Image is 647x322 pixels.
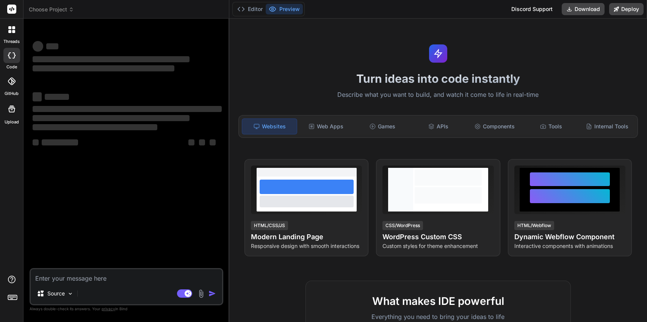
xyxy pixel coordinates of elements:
[30,305,223,313] p: Always double-check its answers. Your in Bind
[33,115,190,121] span: ‌
[42,139,78,145] span: ‌
[562,3,605,15] button: Download
[46,43,58,49] span: ‌
[45,94,69,100] span: ‌
[197,289,205,298] img: attachment
[251,221,288,230] div: HTML/CSS/JS
[411,118,466,134] div: APIs
[5,119,19,125] label: Upload
[514,221,554,230] div: HTML/Webflow
[234,90,642,100] p: Describe what you want to build, and watch it come to life in real-time
[266,4,303,14] button: Preview
[355,118,409,134] div: Games
[507,3,557,15] div: Discord Support
[3,38,20,45] label: threads
[33,106,222,112] span: ‌
[382,232,493,242] h4: WordPress Custom CSS
[251,242,362,250] p: Responsive design with smooth interactions
[523,118,578,134] div: Tools
[467,118,522,134] div: Components
[199,139,205,145] span: ‌
[208,290,216,297] img: icon
[33,65,174,71] span: ‌
[609,3,644,15] button: Deploy
[382,221,423,230] div: CSS/WordPress
[67,290,74,297] img: Pick Models
[188,139,194,145] span: ‌
[242,118,297,134] div: Websites
[234,4,266,14] button: Editor
[33,124,157,130] span: ‌
[102,306,115,311] span: privacy
[318,293,558,309] h2: What makes IDE powerful
[251,232,362,242] h4: Modern Landing Page
[234,72,642,85] h1: Turn ideas into code instantly
[6,64,17,70] label: code
[5,90,19,97] label: GitHub
[514,232,625,242] h4: Dynamic Webflow Component
[514,242,625,250] p: Interactive components with animations
[318,312,558,321] p: Everything you need to bring your ideas to life
[299,118,353,134] div: Web Apps
[210,139,216,145] span: ‌
[382,242,493,250] p: Custom styles for theme enhancement
[33,92,42,101] span: ‌
[33,56,190,62] span: ‌
[580,118,634,134] div: Internal Tools
[47,290,65,297] p: Source
[33,41,43,52] span: ‌
[29,6,74,13] span: Choose Project
[33,139,39,145] span: ‌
